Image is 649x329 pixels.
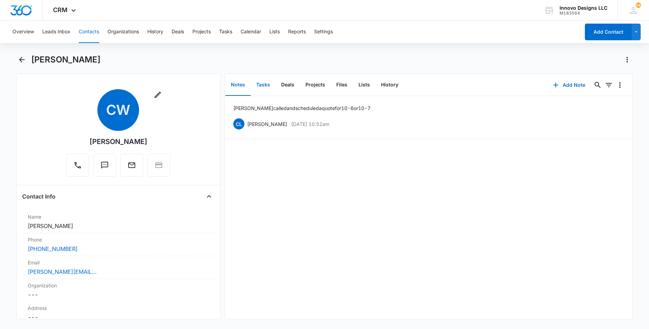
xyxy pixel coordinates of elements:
[204,191,215,202] button: Close
[560,11,607,16] div: account id
[28,222,209,230] dd: [PERSON_NAME]
[331,74,353,96] button: Files
[66,164,89,170] a: Call
[28,282,209,289] label: Organization
[53,6,68,14] span: CRM
[22,192,55,201] h4: Contact Info
[147,21,163,43] button: History
[79,21,99,43] button: Contacts
[107,21,139,43] button: Organizations
[622,54,633,65] button: Actions
[22,279,215,302] div: Organization---
[375,74,404,96] button: History
[120,164,143,170] a: Email
[120,154,143,177] button: Email
[93,164,116,170] a: Text
[592,79,603,91] button: Search...
[291,120,329,128] p: [DATE] 10:52am
[353,74,375,96] button: Lists
[93,154,116,177] button: Text
[172,21,184,43] button: Deals
[247,120,287,128] p: [PERSON_NAME]
[22,302,215,324] div: Address---
[192,21,211,43] button: Projects
[28,245,78,253] a: [PHONE_NUMBER]
[635,2,641,8] div: notifications count
[28,236,209,243] label: Phone
[28,304,209,312] label: Address
[585,24,632,40] button: Add Contact
[241,21,261,43] button: Calendar
[219,21,232,43] button: Tasks
[28,290,209,299] dd: ---
[66,154,89,177] button: Call
[546,77,592,93] button: Add Note
[225,74,251,96] button: Notes
[31,54,101,65] h1: [PERSON_NAME]
[635,2,641,8] span: 54
[28,259,209,266] label: Email
[251,74,276,96] button: Tasks
[233,118,244,129] span: CL
[12,21,34,43] button: Overview
[22,256,215,279] div: Email[PERSON_NAME][EMAIL_ADDRESS][PERSON_NAME][DOMAIN_NAME]
[89,136,147,147] div: [PERSON_NAME]
[269,21,280,43] button: Lists
[28,213,209,220] label: Name
[22,233,215,256] div: Phone[PHONE_NUMBER]
[233,104,371,112] p: [PERSON_NAME] called and scheduled a quote for 10-6 or 10-7
[560,5,607,11] div: account name
[276,74,300,96] button: Deals
[28,313,209,321] dd: ---
[42,21,70,43] button: Leads Inbox
[16,54,27,65] button: Back
[22,210,215,233] div: Name[PERSON_NAME]
[314,21,333,43] button: Settings
[300,74,331,96] button: Projects
[614,79,625,91] button: Overflow Menu
[28,268,97,276] a: [PERSON_NAME][EMAIL_ADDRESS][PERSON_NAME][DOMAIN_NAME]
[97,89,139,131] span: CW
[603,79,614,91] button: Filters
[288,21,306,43] button: Reports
